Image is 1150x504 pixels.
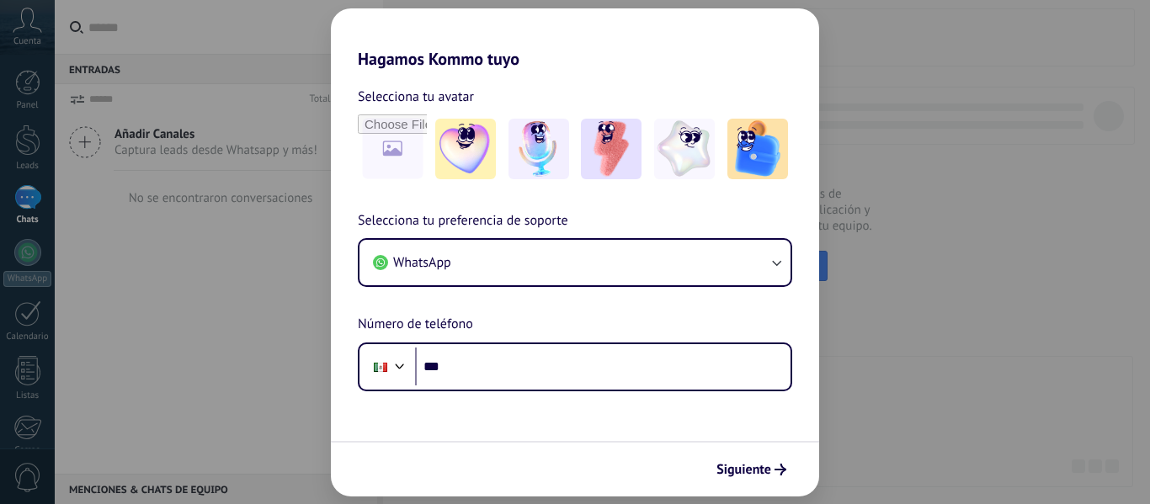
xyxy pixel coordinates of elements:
img: -4.jpeg [654,119,715,179]
span: Número de teléfono [358,314,473,336]
span: Selecciona tu avatar [358,86,474,108]
button: WhatsApp [359,240,791,285]
h2: Hagamos Kommo tuyo [331,8,819,69]
img: -5.jpeg [727,119,788,179]
span: Siguiente [716,464,771,475]
span: Selecciona tu preferencia de soporte [358,210,568,232]
button: Siguiente [709,455,794,484]
span: WhatsApp [393,254,451,271]
div: Mexico: + 52 [365,349,397,385]
img: -1.jpeg [435,119,496,179]
img: -3.jpeg [581,119,642,179]
img: -2.jpeg [508,119,569,179]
